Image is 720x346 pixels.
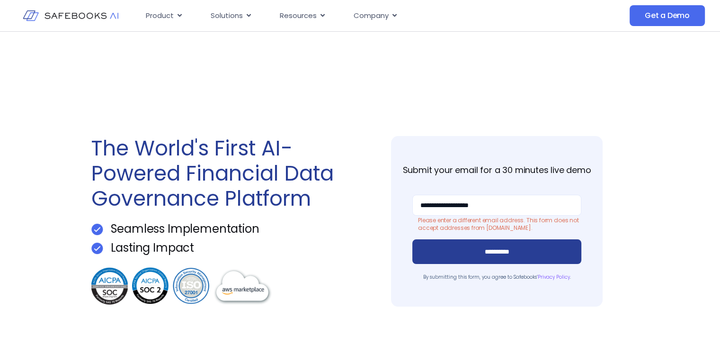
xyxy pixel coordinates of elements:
p: Lasting Impact [111,242,194,254]
a: Get a Demo [630,5,705,26]
img: Get a Demo 1 [91,243,103,254]
a: Privacy Policy [538,273,570,281]
p: By submitting this form, you agree to Safebooks’ . [412,273,581,281]
h1: The World's First AI-Powered Financial Data Governance Platform [91,136,356,211]
img: Get a Demo 3 [91,266,274,307]
p: Seamless Implementation [111,223,259,235]
img: Get a Demo 1 [91,224,103,235]
strong: Submit your email for a 30 minutes live demo [402,164,591,176]
span: Solutions [211,10,243,21]
div: Menu Toggle [138,7,548,25]
label: Please enter a different email address. This form does not accept addresses from [DOMAIN_NAME]. [418,217,581,232]
nav: Menu [138,7,548,25]
span: Resources [280,10,317,21]
span: Product [146,10,174,21]
span: Get a Demo [645,11,690,20]
span: Company [354,10,389,21]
